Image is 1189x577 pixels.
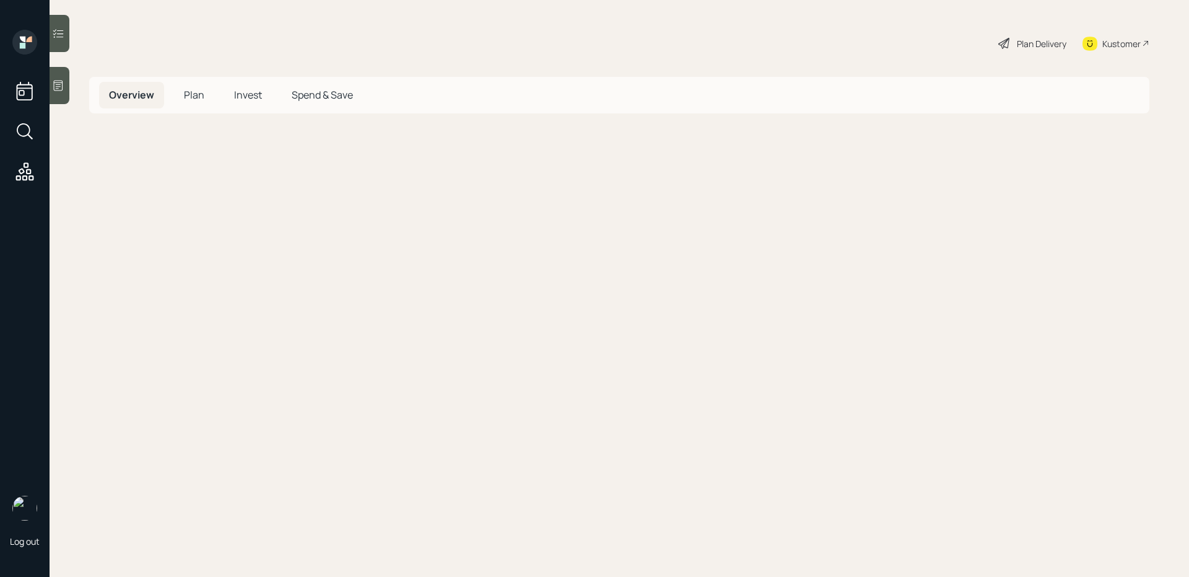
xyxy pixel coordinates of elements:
[10,535,40,547] div: Log out
[109,88,154,102] span: Overview
[1017,37,1066,50] div: Plan Delivery
[184,88,204,102] span: Plan
[12,496,37,521] img: sami-boghos-headshot.png
[234,88,262,102] span: Invest
[1102,37,1141,50] div: Kustomer
[292,88,353,102] span: Spend & Save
